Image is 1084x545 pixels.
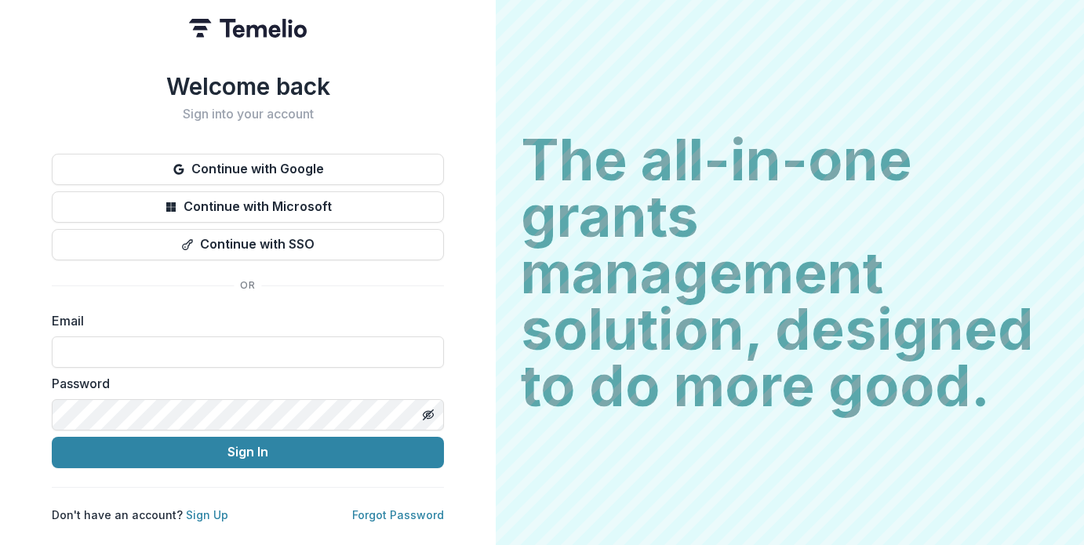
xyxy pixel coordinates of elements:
button: Continue with Microsoft [52,191,444,223]
button: Continue with Google [52,154,444,185]
button: Sign In [52,437,444,468]
a: Sign Up [186,508,228,521]
button: Continue with SSO [52,229,444,260]
img: Temelio [189,19,307,38]
label: Password [52,374,435,393]
p: Don't have an account? [52,507,228,523]
h1: Welcome back [52,72,444,100]
label: Email [52,311,435,330]
a: Forgot Password [352,508,444,521]
button: Toggle password visibility [416,402,441,427]
h2: Sign into your account [52,107,444,122]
